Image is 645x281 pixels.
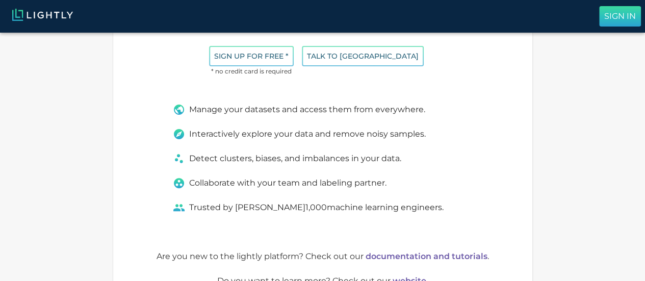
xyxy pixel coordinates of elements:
button: Sign In [599,6,641,27]
div: Collaborate with your team and labeling partner. [173,177,472,189]
button: Talk to [GEOGRAPHIC_DATA] [302,46,424,67]
img: Lightly [12,9,73,21]
div: Trusted by [PERSON_NAME] 1,000 machine learning engineers. [173,201,472,214]
a: Talk to [GEOGRAPHIC_DATA] [302,51,424,61]
button: Sign up for free * [209,46,294,67]
div: Interactively explore your data and remove noisy samples. [173,128,472,140]
p: Are you new to the lightly platform? Check out our . [156,250,489,263]
a: documentation and tutorials [365,251,487,261]
p: Sign In [604,10,636,22]
span: * no credit card is required [209,66,294,76]
div: Detect clusters, biases, and imbalances in your data. [173,152,472,165]
a: Sign up for free * [209,51,294,61]
div: Manage your datasets and access them from everywhere. [173,104,472,116]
